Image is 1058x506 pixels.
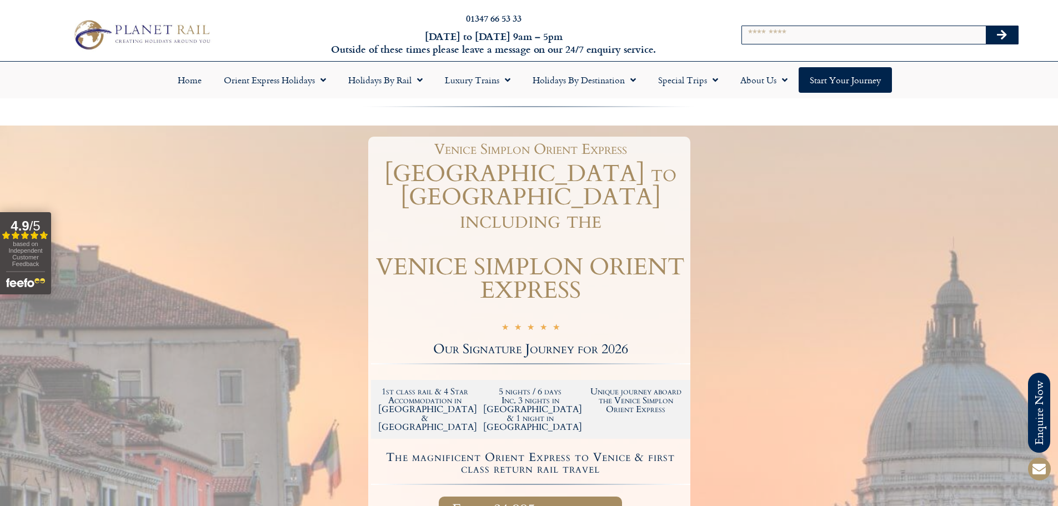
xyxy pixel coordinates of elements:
h2: Unique journey aboard the Venice Simplon Orient Express [589,387,683,414]
a: About Us [729,67,799,93]
i: ☆ [514,322,522,335]
a: Special Trips [647,67,729,93]
i: ☆ [502,322,509,335]
a: Start your Journey [799,67,892,93]
i: ☆ [553,322,560,335]
h6: [DATE] to [DATE] 9am – 5pm Outside of these times please leave a message on our 24/7 enquiry serv... [285,30,703,56]
a: Holidays by Destination [522,67,647,93]
a: Orient Express Holidays [213,67,337,93]
a: 01347 66 53 33 [466,12,522,24]
i: ☆ [540,322,547,335]
a: Luxury Trains [434,67,522,93]
h1: [GEOGRAPHIC_DATA] to [GEOGRAPHIC_DATA] including the VENICE SIMPLON ORIENT EXPRESS [371,162,690,302]
a: Holidays by Rail [337,67,434,93]
h2: 1st class rail & 4 Star Accommodation in [GEOGRAPHIC_DATA] & [GEOGRAPHIC_DATA] [378,387,473,432]
h2: 5 nights / 6 days Inc. 3 nights in [GEOGRAPHIC_DATA] & 1 night in [GEOGRAPHIC_DATA] [483,387,578,432]
div: 5/5 [502,320,560,335]
button: Search [986,26,1018,44]
i: ☆ [527,322,534,335]
a: Home [167,67,213,93]
h4: The magnificent Orient Express to Venice & first class return rail travel [373,452,689,475]
h1: Venice Simplon Orient Express [377,142,685,157]
img: Planet Rail Train Holidays Logo [68,17,214,52]
nav: Menu [6,67,1052,93]
h2: Our Signature Journey for 2026 [371,343,690,356]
